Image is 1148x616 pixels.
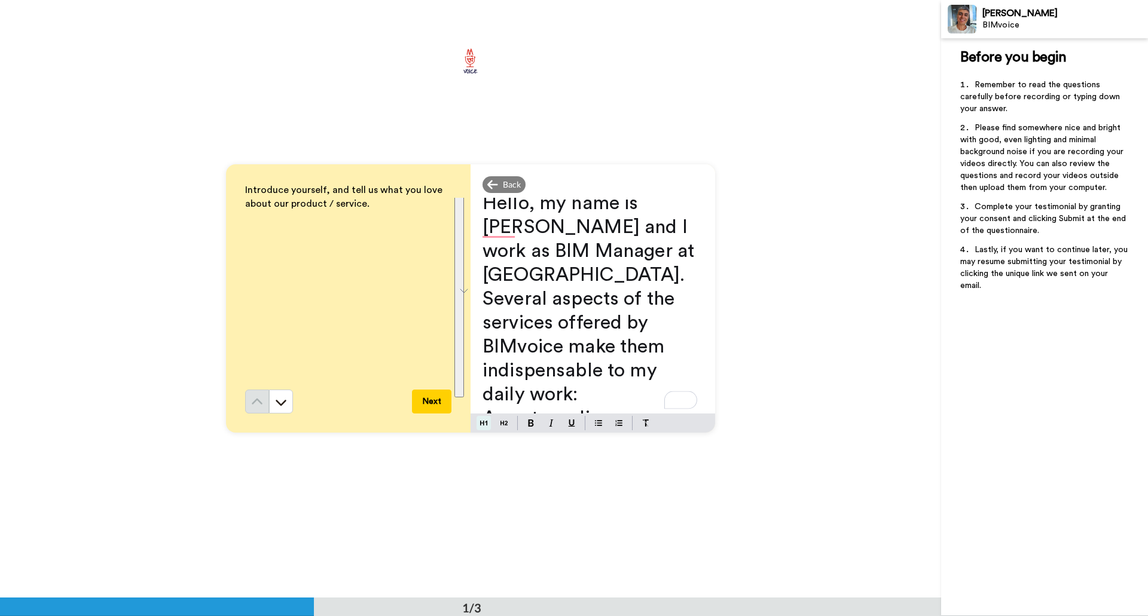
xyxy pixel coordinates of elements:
span: Back [503,179,521,191]
span: Remember to read the questions carefully before recording or typing down your answer. [960,81,1122,113]
img: heading-one-block.svg [480,418,487,428]
div: To enrich screen reader interactions, please activate Accessibility in Grammarly extension settings [471,198,715,413]
div: Back [483,176,526,193]
button: Next [412,390,451,413]
div: [PERSON_NAME] [982,8,1147,19]
img: underline-mark.svg [568,419,575,427]
span: Several aspects of the services offered by BIMvoice make them indispensable to my daily work: [483,289,679,404]
img: bold-mark.svg [528,419,534,427]
span: An extraordinary community that inspires us to grow together [483,409,697,476]
img: clear-format.svg [642,419,649,427]
img: Profile Image [948,5,976,33]
span: Complete your testimonial by granting your consent and clicking Submit at the end of the question... [960,203,1128,235]
div: 1/3 [443,599,500,616]
img: heading-two-block.svg [500,418,508,428]
img: italic-mark.svg [549,419,554,427]
span: Please find somewhere nice and bright with good, even lighting and minimal background noise if yo... [960,124,1126,192]
span: Introduce yourself, and tell us what you love about our product / service. [245,185,445,209]
div: BIMvoice [982,20,1147,30]
img: numbered-block.svg [615,418,622,428]
span: Before you begin [960,50,1066,65]
img: bulleted-block.svg [595,418,602,428]
span: Lastly, if you want to continue later, you may resume submitting your testimonial by clicking the... [960,246,1130,290]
